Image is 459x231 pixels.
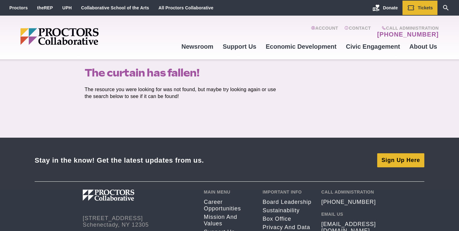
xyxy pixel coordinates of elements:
[263,199,312,205] a: Board Leadership
[83,189,167,201] img: Proctors logo
[437,1,454,15] a: Search
[37,5,53,10] a: theREP
[83,215,195,228] address: [STREET_ADDRESS] Schenectady, NY 12305
[158,5,213,10] a: All Proctors Collaborative
[20,28,147,45] img: Proctors logo
[218,38,261,55] a: Support Us
[204,214,253,227] a: Mission and Values
[85,67,283,79] h1: The curtain has fallen!
[368,1,402,15] a: Donate
[62,5,72,10] a: UPH
[204,199,253,212] a: Career opportunities
[263,189,312,194] h2: Important Info
[321,199,376,205] a: [PHONE_NUMBER]
[321,189,376,194] h2: Call Administration
[263,207,312,214] a: Sustainability
[35,156,204,165] div: Stay in the know! Get the latest updates from us.
[204,189,253,194] h2: Main Menu
[261,38,341,55] a: Economic Development
[344,26,371,38] a: Contact
[418,5,433,10] span: Tickets
[311,26,338,38] a: Account
[9,5,28,10] a: Proctors
[375,26,439,31] span: Call Administration
[377,31,439,38] a: [PHONE_NUMBER]
[321,212,376,217] h2: Email Us
[177,38,218,55] a: Newsroom
[81,5,149,10] a: Collaborative School of the Arts
[341,38,405,55] a: Civic Engagement
[383,5,398,10] span: Donate
[263,216,312,222] a: Box Office
[85,86,283,100] p: The resource you were looking for was not found, but maybe try looking again or use the search be...
[377,153,424,167] a: Sign Up Here
[402,1,437,15] a: Tickets
[405,38,442,55] a: About Us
